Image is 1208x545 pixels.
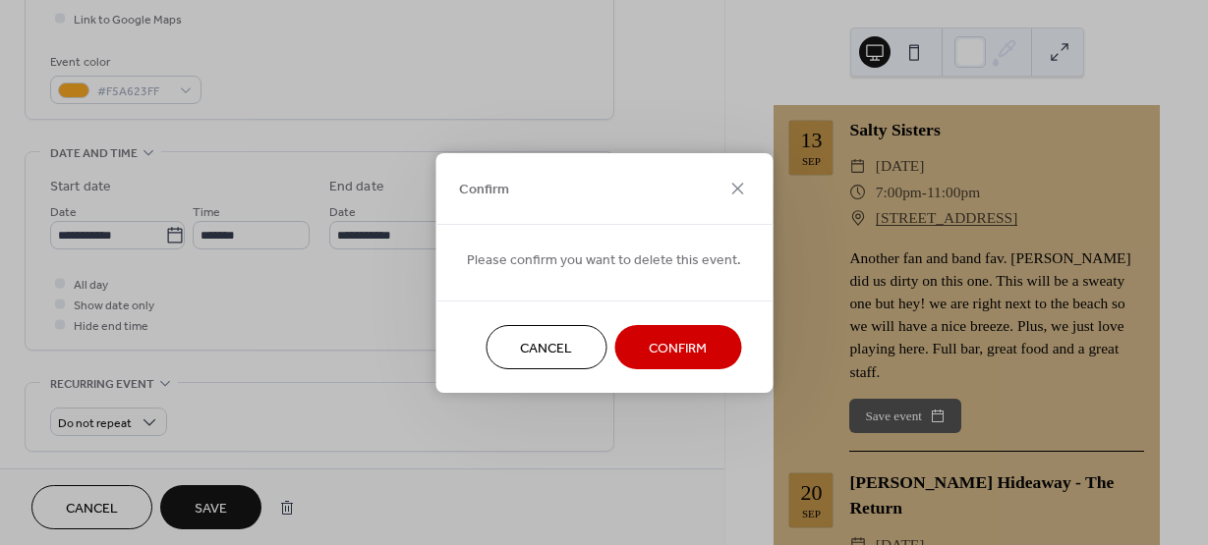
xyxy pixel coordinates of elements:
span: Confirm [649,338,707,358]
button: Confirm [614,325,741,369]
span: Cancel [520,338,572,358]
button: Cancel [486,325,606,369]
span: Please confirm you want to delete this event. [467,249,741,270]
span: Confirm [459,180,509,200]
